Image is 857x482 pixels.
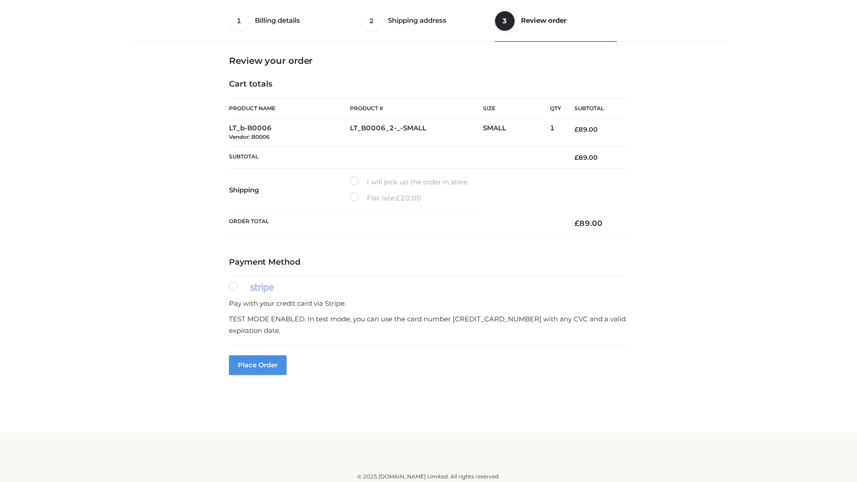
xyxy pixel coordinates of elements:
button: Place order [229,355,287,375]
label: I will pick up the order in store. [350,176,469,188]
h4: Payment Method [229,258,628,267]
th: Product Name [229,98,350,119]
th: Subtotal [229,146,561,168]
span: £ [574,154,578,162]
td: 1 [550,119,561,147]
th: Subtotal [561,99,628,119]
bdi: 89.00 [574,219,603,228]
p: Pay with your credit card via Stripe. [229,298,628,309]
bdi: 89.00 [574,125,598,133]
h4: Cart totals [229,79,628,89]
span: £ [574,219,579,228]
td: LT_b-B0006 [229,119,350,147]
span: £ [574,125,578,133]
th: Product # [350,98,483,119]
h3: Review your order [229,55,628,66]
th: Shipping [229,169,350,212]
th: Order Total [229,212,561,235]
small: Vendor: B0006 [229,133,270,140]
div: © 2025 [DOMAIN_NAME] Limited. All rights reserved. [133,472,724,481]
th: Qty [550,98,561,119]
span: £ [396,194,400,202]
label: Flat rate: [350,192,421,204]
td: SMALL [483,119,550,147]
bdi: 89.00 [574,154,598,162]
th: Size [483,99,545,119]
p: TEST MODE ENABLED. In test mode, you can use the card number [CREDIT_CARD_NUMBER] with any CVC an... [229,313,628,336]
bdi: 20.00 [396,194,421,202]
td: LT_B0006_2-_-SMALL [350,119,483,147]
